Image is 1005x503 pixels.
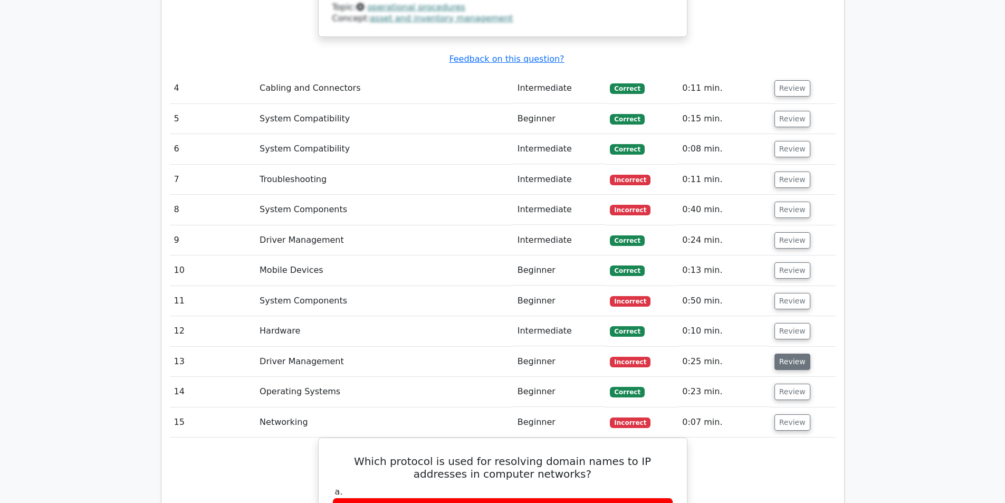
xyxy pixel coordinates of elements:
td: System Components [255,195,513,225]
td: Intermediate [513,225,606,255]
td: Intermediate [513,134,606,164]
button: Review [774,262,810,279]
td: 0:23 min. [678,377,770,407]
td: Cabling and Connectors [255,73,513,103]
h5: Which protocol is used for resolving domain names to IP addresses in computer networks? [331,455,674,480]
button: Review [774,80,810,97]
td: Intermediate [513,165,606,195]
td: Intermediate [513,195,606,225]
button: Review [774,172,810,188]
span: Correct [610,144,644,155]
td: Beginner [513,255,606,286]
td: 0:13 min. [678,255,770,286]
button: Review [774,293,810,309]
td: 0:11 min. [678,73,770,103]
td: 8 [170,195,256,225]
td: 11 [170,286,256,316]
td: 10 [170,255,256,286]
span: Correct [610,326,644,337]
div: Topic: [332,2,673,13]
td: 0:50 min. [678,286,770,316]
button: Review [774,323,810,339]
td: 4 [170,73,256,103]
td: Intermediate [513,316,606,346]
td: System Compatibility [255,134,513,164]
span: Incorrect [610,175,650,185]
span: Correct [610,83,644,94]
td: Driver Management [255,225,513,255]
a: asset and inventory management [370,13,513,23]
td: 12 [170,316,256,346]
span: Correct [610,265,644,276]
td: Operating Systems [255,377,513,407]
button: Review [774,232,810,249]
td: 7 [170,165,256,195]
span: Incorrect [610,417,650,428]
td: System Components [255,286,513,316]
span: Correct [610,235,644,246]
td: Networking [255,407,513,438]
button: Review [774,111,810,127]
td: Beginner [513,407,606,438]
button: Review [774,202,810,218]
td: 14 [170,377,256,407]
td: 0:10 min. [678,316,770,346]
td: 9 [170,225,256,255]
span: Incorrect [610,357,650,367]
td: 0:40 min. [678,195,770,225]
td: 13 [170,347,256,377]
button: Review [774,384,810,400]
td: System Compatibility [255,104,513,134]
button: Review [774,141,810,157]
button: Review [774,354,810,370]
span: Correct [610,387,644,397]
td: 6 [170,134,256,164]
td: 0:15 min. [678,104,770,134]
div: Concept: [332,13,673,24]
td: 0:11 min. [678,165,770,195]
td: 0:25 min. [678,347,770,377]
span: Incorrect [610,296,650,307]
td: Beginner [513,286,606,316]
span: a. [335,487,343,497]
td: Troubleshooting [255,165,513,195]
a: Feedback on this question? [449,54,564,64]
span: Correct [610,114,644,125]
td: Beginner [513,347,606,377]
td: Hardware [255,316,513,346]
td: 0:07 min. [678,407,770,438]
td: 0:08 min. [678,134,770,164]
span: Incorrect [610,205,650,215]
td: 0:24 min. [678,225,770,255]
td: Mobile Devices [255,255,513,286]
a: operational procedures [367,2,465,12]
td: 15 [170,407,256,438]
button: Review [774,414,810,431]
td: Beginner [513,104,606,134]
td: Driver Management [255,347,513,377]
td: 5 [170,104,256,134]
td: Intermediate [513,73,606,103]
td: Beginner [513,377,606,407]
